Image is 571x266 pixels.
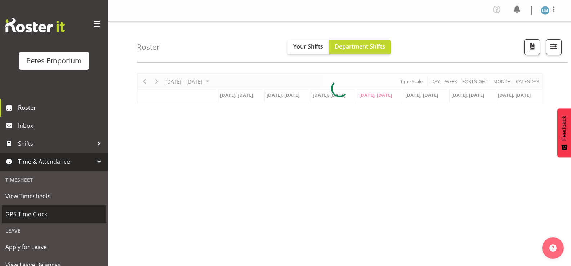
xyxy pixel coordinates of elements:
span: Your Shifts [293,42,323,50]
h4: Roster [137,43,160,51]
div: Petes Emporium [26,55,82,66]
img: help-xxl-2.png [549,244,557,252]
span: Apply for Leave [5,242,103,252]
button: Feedback - Show survey [557,108,571,157]
div: Leave [2,223,106,238]
a: Apply for Leave [2,238,106,256]
img: lianne-morete5410.jpg [541,6,549,15]
span: Roster [18,102,104,113]
a: GPS Time Clock [2,205,106,223]
button: Download a PDF of the roster according to the set date range. [524,39,540,55]
span: Inbox [18,120,104,131]
span: Feedback [561,116,567,141]
span: Shifts [18,138,94,149]
button: Your Shifts [287,40,329,54]
span: GPS Time Clock [5,209,103,220]
img: Rosterit website logo [5,18,65,32]
button: Filter Shifts [546,39,562,55]
span: View Timesheets [5,191,103,202]
a: View Timesheets [2,187,106,205]
span: Department Shifts [335,42,385,50]
div: Timesheet [2,172,106,187]
button: Department Shifts [329,40,391,54]
span: Time & Attendance [18,156,94,167]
